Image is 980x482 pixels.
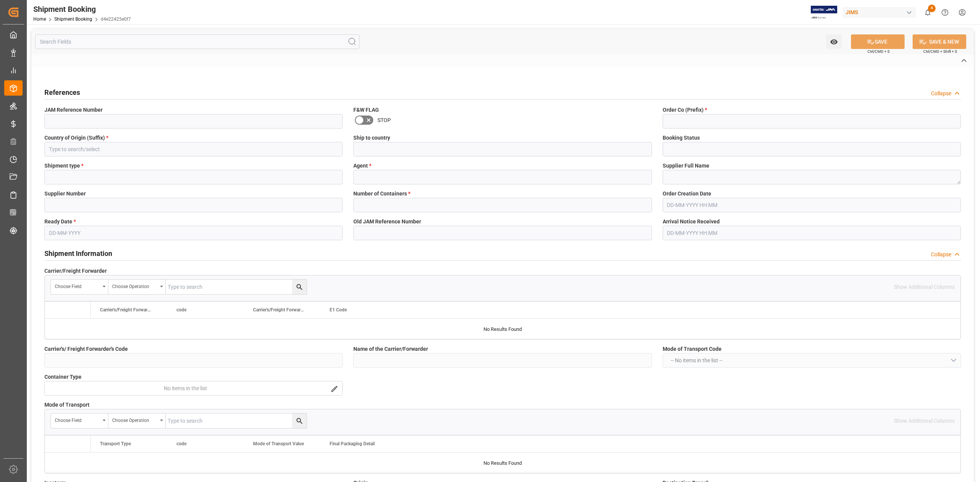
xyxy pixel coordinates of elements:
[663,106,707,114] span: Order Co (Prefix)
[353,190,410,198] span: Number of Containers
[164,385,207,391] span: No items in the list
[35,34,359,49] input: Search Fields
[44,218,76,226] span: Ready Date
[51,280,108,294] button: open menu
[928,5,936,12] span: 4
[663,134,700,142] span: Booking Status
[44,401,90,409] span: Mode of Transport
[353,345,428,353] span: Name of the Carrier/Forwarder
[843,7,916,18] div: JIMS
[112,281,157,290] div: Choose Operation
[667,357,726,365] span: -- No items in the list --
[377,116,391,124] span: STOP
[353,218,421,226] span: Old JAM Reference Number
[663,162,709,170] span: Supplier Full Name
[913,34,966,49] button: SAVE & NEW
[166,414,307,428] input: Type to search
[663,218,720,226] span: Arrival Notice Received
[108,280,166,294] button: open menu
[44,190,86,198] span: Supplier Number
[44,381,343,396] button: open menu
[45,381,326,396] button: menu-button
[326,381,342,396] button: search button
[826,34,842,49] button: open menu
[44,373,82,381] span: Container Type
[54,16,92,22] a: Shipment Booking
[44,134,108,142] span: Country of Origin (Suffix)
[811,6,837,19] img: Exertis%20JAM%20-%20Email%20Logo.jpg_1722504956.jpg
[353,162,371,170] span: Agent
[44,248,112,259] h2: Shipment Information
[44,142,343,156] input: Type to search/select
[353,134,390,142] span: Ship to country
[166,280,307,294] input: Type to search
[663,353,961,368] button: open menu
[51,414,108,428] button: open menu
[330,441,375,446] span: Final Packaging Detail
[44,267,107,275] span: Carrier/Freight Forwarder
[176,441,186,446] span: code
[100,441,131,446] span: Transport Type
[100,307,151,313] span: Carrier's/Freight Forwarder's Code
[44,345,128,353] span: Carrier's/ Freight Forwarder's Code
[44,162,83,170] span: Shipment type
[33,3,131,15] div: Shipment Booking
[931,251,951,259] div: Collapse
[55,281,100,290] div: Choose field
[44,106,103,114] span: JAM Reference Number
[108,414,166,428] button: open menu
[55,415,100,424] div: Choose field
[292,280,307,294] button: search button
[843,5,919,20] button: JIMS
[919,4,936,21] button: show 4 new notifications
[923,49,957,54] span: Ctrl/CMD + Shift + S
[330,307,347,313] span: E1 Code
[663,345,722,353] span: Mode of Transport Code
[112,415,157,424] div: Choose Operation
[44,226,343,240] input: DD-MM-YYYY
[353,106,379,114] span: F&W FLAG
[253,307,304,313] span: Carrier's/Freight Forwarder's Name
[663,198,961,212] input: DD-MM-YYYY HH:MM
[253,441,304,446] span: Mode of Transport Value
[851,34,905,49] button: SAVE
[33,16,46,22] a: Home
[867,49,890,54] span: Ctrl/CMD + S
[663,226,961,240] input: DD-MM-YYYY HH:MM
[936,4,954,21] button: Help Center
[663,190,711,198] span: Order Creation Date
[931,90,951,98] div: Collapse
[292,414,307,428] button: search button
[44,87,80,98] h2: References
[176,307,186,313] span: code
